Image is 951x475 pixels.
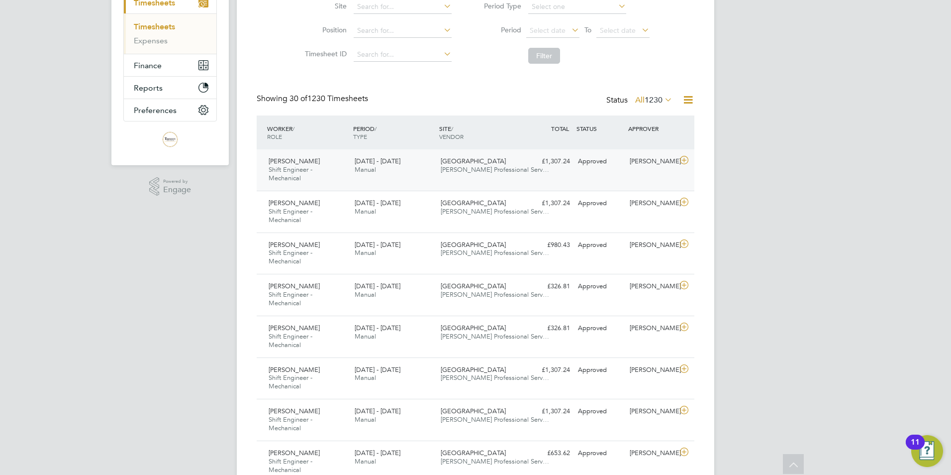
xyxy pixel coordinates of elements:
div: Status [606,94,674,108]
span: [PERSON_NAME] Professional Serv… [441,290,549,299]
div: [PERSON_NAME] [626,278,677,295]
span: [DATE] - [DATE] [355,324,400,332]
span: Shift Engineer - Mechanical [269,165,312,182]
span: [PERSON_NAME] [269,240,320,249]
button: Reports [124,77,216,99]
div: [PERSON_NAME] [626,153,677,170]
span: Engage [163,186,191,194]
div: £326.81 [522,320,574,337]
span: Shift Engineer - Mechanical [269,290,312,307]
label: Period Type [476,1,521,10]
div: PERIOD [351,119,437,145]
span: Manual [355,457,376,466]
span: Manual [355,207,376,216]
span: [GEOGRAPHIC_DATA] [441,282,506,290]
div: Approved [574,445,626,462]
div: STATUS [574,119,626,137]
span: Select date [530,26,566,35]
span: [GEOGRAPHIC_DATA] [441,240,506,249]
span: [PERSON_NAME] [269,157,320,165]
span: Powered by [163,177,191,186]
span: Manual [355,332,376,341]
button: Filter [528,48,560,64]
div: WORKER [265,119,351,145]
span: TYPE [353,132,367,140]
span: / [451,124,453,132]
div: [PERSON_NAME] [626,403,677,420]
div: Showing [257,94,370,104]
div: [PERSON_NAME] [626,320,677,337]
div: £1,307.24 [522,153,574,170]
span: Shift Engineer - Mechanical [269,457,312,474]
label: Site [302,1,347,10]
span: Preferences [134,106,177,115]
span: [PERSON_NAME] Professional Serv… [441,415,549,424]
div: £653.62 [522,445,574,462]
div: [PERSON_NAME] [626,237,677,253]
input: Search for... [354,48,452,62]
label: Period [476,25,521,34]
span: To [581,23,594,36]
div: Approved [574,320,626,337]
label: Timesheet ID [302,49,347,58]
span: [GEOGRAPHIC_DATA] [441,365,506,374]
span: / [375,124,377,132]
img: trevettgroup-logo-retina.png [162,131,178,147]
div: [PERSON_NAME] [626,445,677,462]
span: 1230 Timesheets [289,94,368,104]
a: Expenses [134,36,168,45]
span: [PERSON_NAME] Professional Serv… [441,207,549,216]
a: Powered byEngage [149,177,191,196]
input: Search for... [354,24,452,38]
span: Select date [600,26,636,35]
span: [PERSON_NAME] [269,324,320,332]
span: [GEOGRAPHIC_DATA] [441,199,506,207]
span: [GEOGRAPHIC_DATA] [441,407,506,415]
span: / [292,124,294,132]
button: Preferences [124,99,216,121]
div: £1,307.24 [522,195,574,212]
span: 1230 [645,95,663,105]
div: SITE [437,119,523,145]
span: [PERSON_NAME] [269,365,320,374]
span: [PERSON_NAME] Professional Serv… [441,165,549,174]
span: VENDOR [439,132,464,140]
span: ROLE [267,132,282,140]
div: [PERSON_NAME] [626,195,677,212]
button: Open Resource Center, 11 new notifications [911,435,943,467]
span: [GEOGRAPHIC_DATA] [441,157,506,165]
label: Position [302,25,347,34]
span: [DATE] - [DATE] [355,157,400,165]
div: Approved [574,278,626,295]
span: [PERSON_NAME] Professional Serv… [441,248,549,257]
span: Shift Engineer - Mechanical [269,248,312,265]
div: Approved [574,153,626,170]
span: [DATE] - [DATE] [355,282,400,290]
button: Finance [124,54,216,76]
label: All [635,95,672,105]
span: [PERSON_NAME] Professional Serv… [441,373,549,382]
span: [DATE] - [DATE] [355,365,400,374]
span: [PERSON_NAME] [269,449,320,457]
span: 30 of [289,94,307,104]
div: [PERSON_NAME] [626,362,677,378]
div: £1,307.24 [522,403,574,420]
div: £980.43 [522,237,574,253]
div: Approved [574,403,626,420]
span: [PERSON_NAME] [269,199,320,207]
span: [GEOGRAPHIC_DATA] [441,449,506,457]
span: Manual [355,373,376,382]
span: [PERSON_NAME] [269,407,320,415]
span: Shift Engineer - Mechanical [269,207,312,224]
span: [DATE] - [DATE] [355,240,400,249]
span: [GEOGRAPHIC_DATA] [441,324,506,332]
a: Go to home page [123,131,217,147]
span: [PERSON_NAME] Professional Serv… [441,332,549,341]
div: £326.81 [522,278,574,295]
span: TOTAL [551,124,569,132]
span: [PERSON_NAME] Professional Serv… [441,457,549,466]
span: Shift Engineer - Mechanical [269,332,312,349]
span: Reports [134,83,163,93]
div: £1,307.24 [522,362,574,378]
span: Shift Engineer - Mechanical [269,415,312,432]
